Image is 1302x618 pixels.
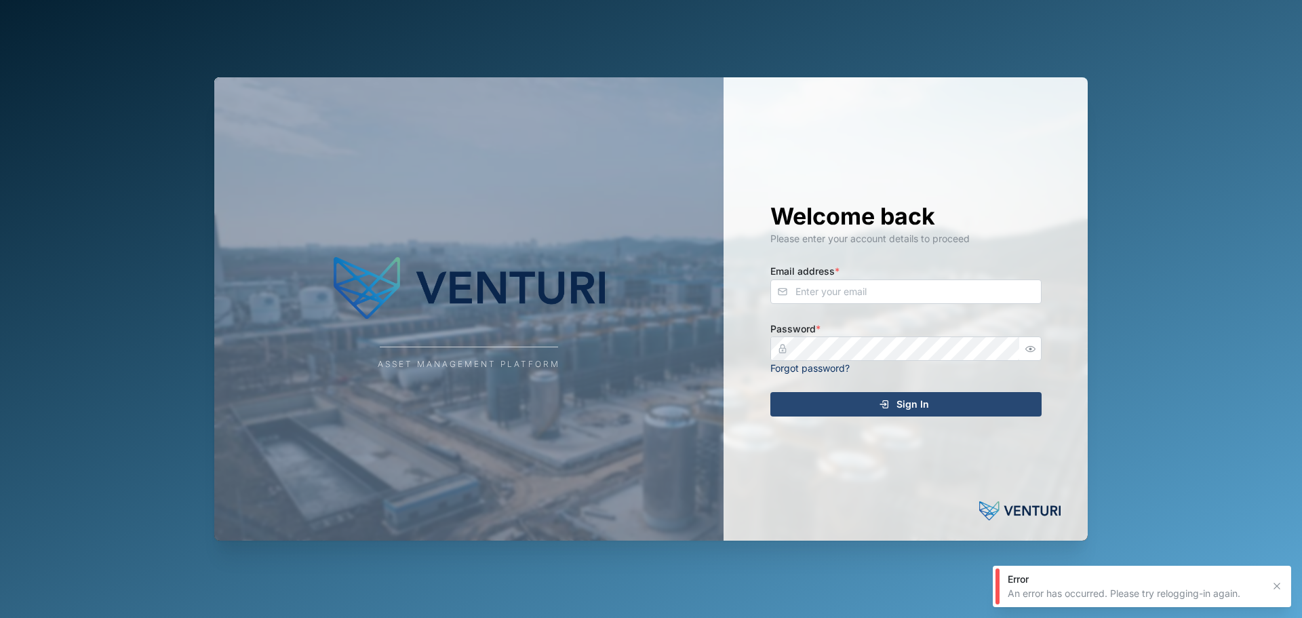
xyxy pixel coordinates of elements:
div: Error [1008,573,1263,586]
div: An error has occurred. Please try relogging-in again. [1008,587,1263,600]
span: Sign In [896,393,929,416]
h1: Welcome back [770,201,1042,231]
a: Forgot password? [770,362,850,374]
img: Powered by: Venturi [979,497,1061,524]
label: Email address [770,264,840,279]
label: Password [770,322,821,336]
input: Enter your email [770,279,1042,304]
div: Please enter your account details to proceed [770,231,1042,246]
div: Asset Management Platform [378,358,560,371]
button: Sign In [770,392,1042,417]
img: Company Logo [334,248,605,329]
